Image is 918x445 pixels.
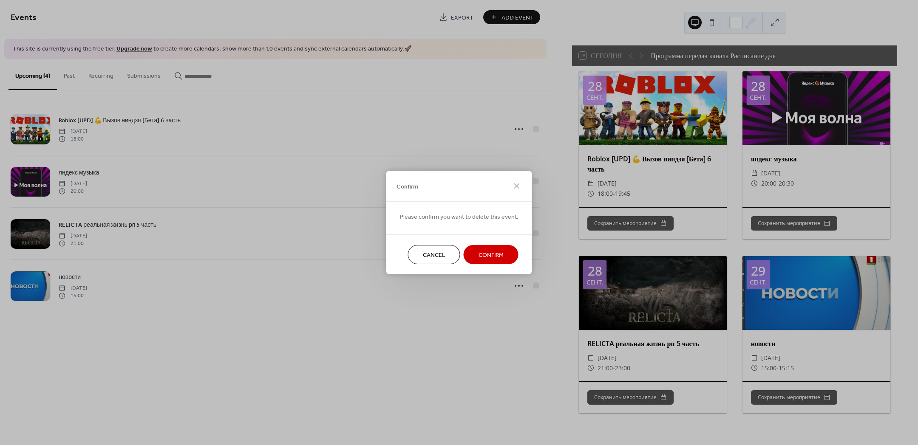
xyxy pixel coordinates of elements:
button: Confirm [464,245,518,264]
span: Please confirm you want to delete this event. [400,213,518,222]
span: Confirm [479,251,504,260]
span: Confirm [397,182,418,191]
span: Cancel [423,251,445,260]
button: Cancel [408,245,460,264]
